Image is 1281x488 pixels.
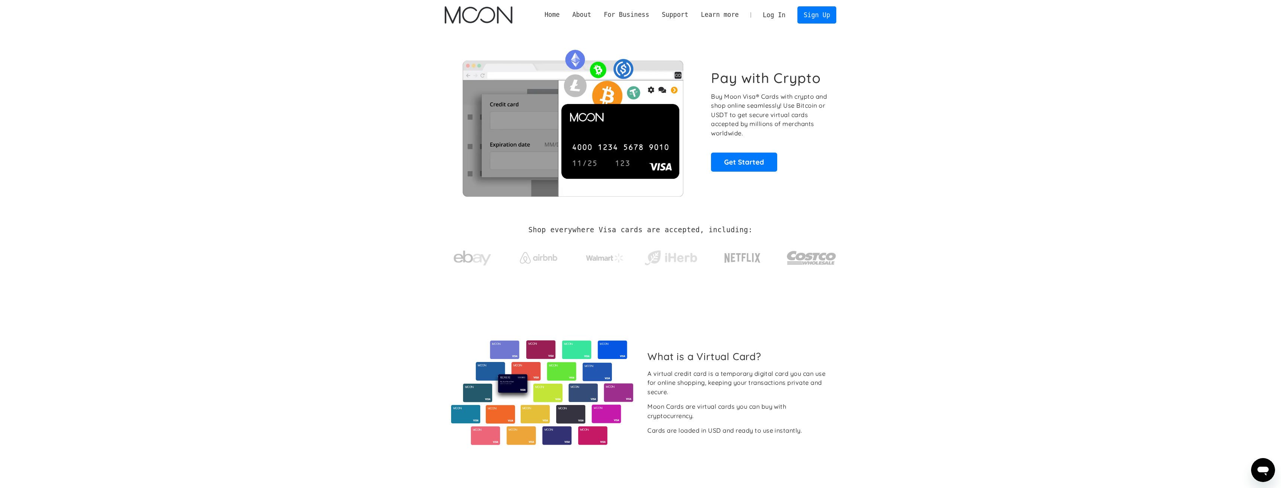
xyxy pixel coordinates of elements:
[724,249,761,267] img: Netflix
[586,254,623,263] img: Walmart
[445,44,701,196] img: Moon Cards let you spend your crypto anywhere Visa is accepted.
[662,10,688,19] div: Support
[643,248,699,268] img: iHerb
[566,10,597,19] div: About
[709,241,776,271] a: Netflix
[711,153,777,171] a: Get Started
[450,340,634,445] img: Virtual cards from Moon
[711,92,828,138] p: Buy Moon Visa® Cards with crypto and shop online seamlessly! Use Bitcoin or USDT to get secure vi...
[647,426,802,435] div: Cards are loaded in USD and ready to use instantly.
[711,70,821,86] h1: Pay with Crypto
[572,10,591,19] div: About
[445,6,512,24] a: home
[445,6,512,24] img: Moon Logo
[604,10,649,19] div: For Business
[538,10,566,19] a: Home
[647,369,830,397] div: A virtual credit card is a temporary digital card you can use for online shopping, keeping your t...
[1251,458,1275,482] iframe: Button to launch messaging window
[520,252,557,264] img: Airbnb
[695,10,745,19] div: Learn more
[656,10,695,19] div: Support
[598,10,656,19] div: For Business
[647,350,830,362] h2: What is a Virtual Card?
[511,245,566,267] a: Airbnb
[787,236,837,276] a: Costco
[757,7,792,23] a: Log In
[787,244,837,272] img: Costco
[528,226,753,234] h2: Shop everywhere Visa cards are accepted, including:
[647,402,830,420] div: Moon Cards are virtual cards you can buy with cryptocurrency.
[643,241,699,271] a: iHerb
[445,239,500,274] a: ebay
[577,246,632,266] a: Walmart
[454,246,491,270] img: ebay
[701,10,739,19] div: Learn more
[797,6,836,23] a: Sign Up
